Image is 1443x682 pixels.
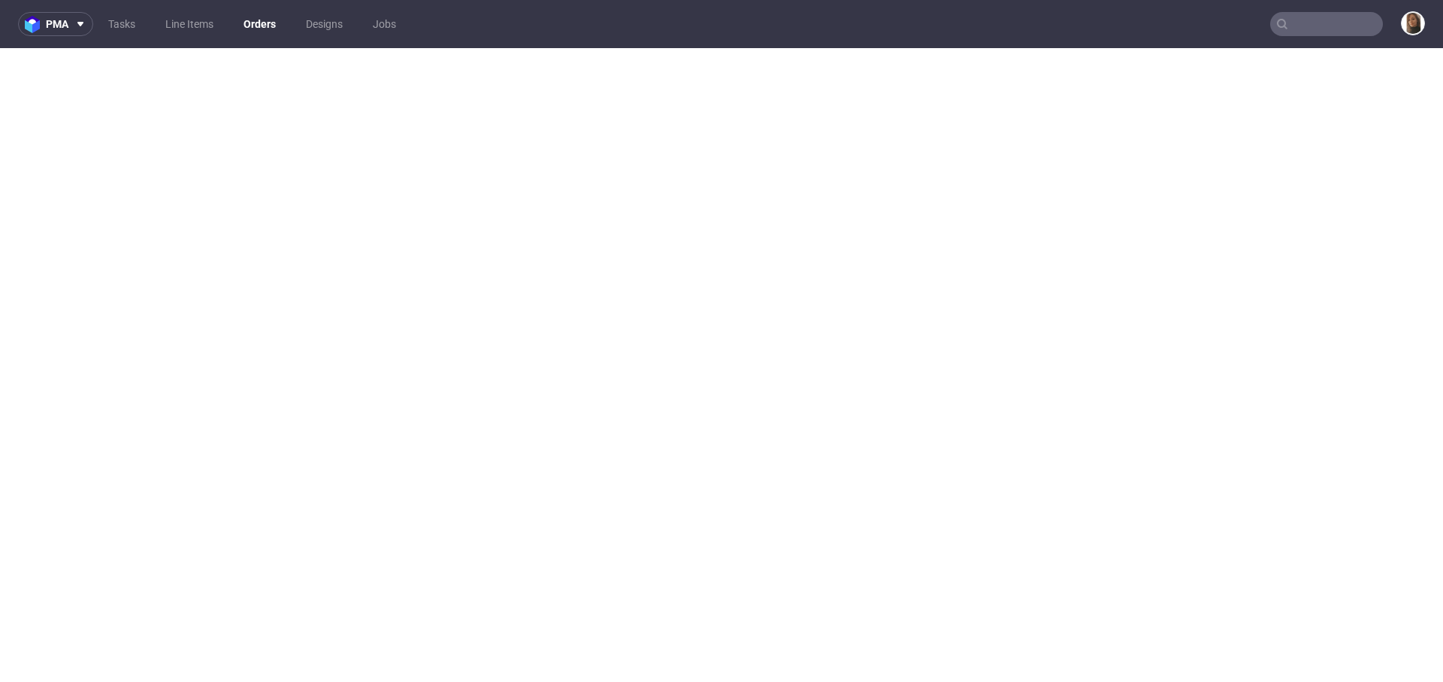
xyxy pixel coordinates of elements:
[234,12,285,36] a: Orders
[99,12,144,36] a: Tasks
[25,16,46,33] img: logo
[364,12,405,36] a: Jobs
[1402,13,1423,34] img: Angelina Marć
[46,19,68,29] span: pma
[297,12,352,36] a: Designs
[156,12,222,36] a: Line Items
[18,12,93,36] button: pma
